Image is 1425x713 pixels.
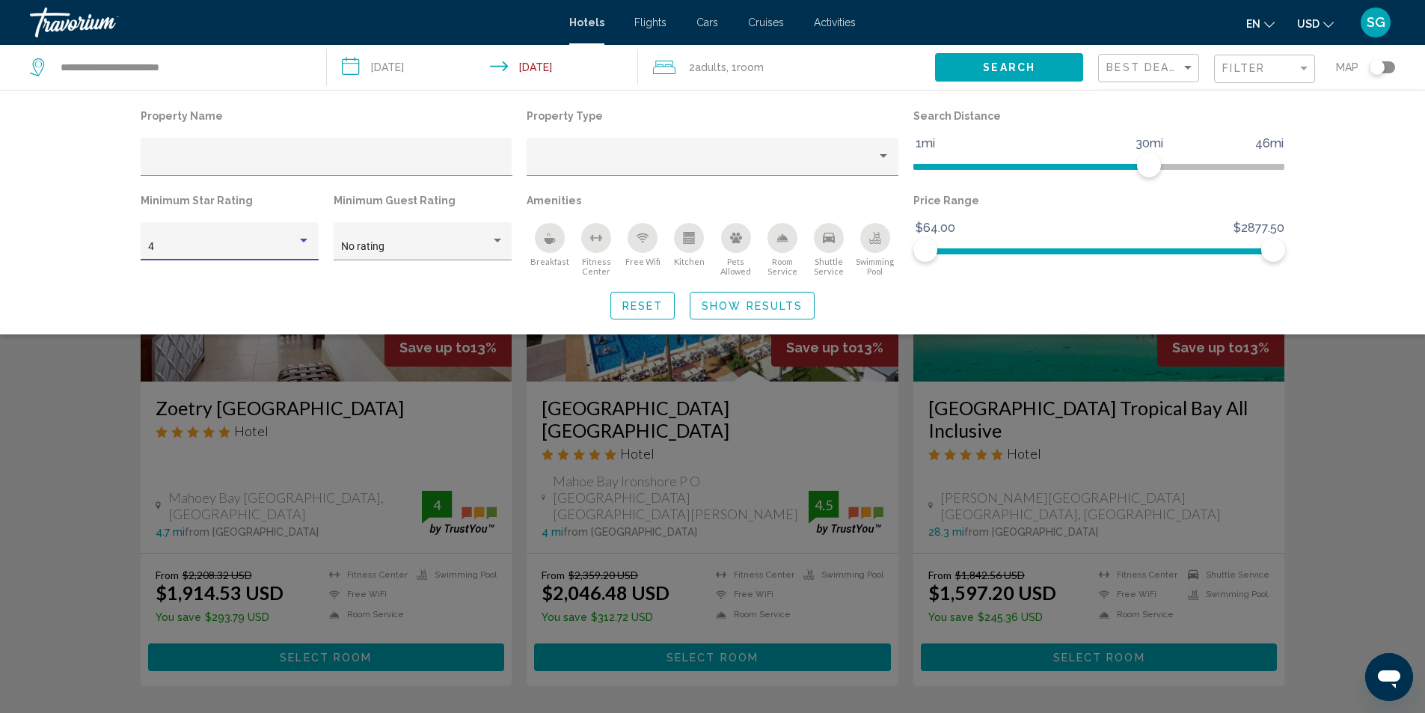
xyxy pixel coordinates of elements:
span: Swimming Pool [852,257,898,276]
span: Search [983,62,1035,74]
button: Filter [1214,54,1315,85]
span: Fitness Center [573,257,619,276]
iframe: Button to launch messaging window [1365,653,1413,701]
span: 30mi [1133,132,1165,155]
button: Kitchen [666,222,712,277]
span: Shuttle Service [806,257,852,276]
button: Reset [610,292,675,319]
mat-select: Sort by [1106,62,1195,75]
div: Hotel Filters [133,105,1293,277]
button: Show Results [690,292,815,319]
p: Minimum Guest Rating [334,190,512,211]
button: Toggle map [1358,61,1395,74]
span: Room [737,61,764,73]
p: Price Range [913,190,1285,211]
span: USD [1297,18,1320,30]
a: Flights [634,16,666,28]
a: Travorium [30,7,554,37]
span: Breakfast [530,257,569,266]
button: Breakfast [527,222,573,277]
a: Cruises [748,16,784,28]
span: Free Wifi [625,257,661,266]
span: Room Service [759,257,806,276]
p: Minimum Star Rating [141,190,319,211]
button: Room Service [759,222,806,277]
p: Property Type [527,105,898,126]
span: Show Results [702,300,803,312]
span: 46mi [1253,132,1286,155]
span: $64.00 [913,217,957,239]
span: Map [1336,57,1358,78]
button: Change language [1246,13,1275,34]
a: Activities [814,16,856,28]
a: Hotels [569,16,604,28]
mat-select: Property type [535,156,891,168]
button: Swimming Pool [852,222,898,277]
p: Amenities [527,190,898,211]
span: Adults [695,61,726,73]
span: en [1246,18,1260,30]
p: Search Distance [913,105,1285,126]
button: Travelers: 2 adults, 0 children [638,45,935,90]
span: Best Deals [1106,61,1185,73]
span: , 1 [726,57,764,78]
span: Reset [622,300,664,312]
p: Property Name [141,105,512,126]
button: Fitness Center [573,222,619,277]
a: Cars [696,16,718,28]
button: Free Wifi [619,222,666,277]
button: Change currency [1297,13,1334,34]
span: SG [1367,15,1385,30]
span: 1mi [913,132,937,155]
button: Check-in date: Jul 10, 2026 Check-out date: Jul 14, 2026 [327,45,639,90]
span: 2 [689,57,726,78]
span: Kitchen [674,257,705,266]
button: Pets Allowed [712,222,759,277]
span: 4 [148,240,154,252]
span: $2877.50 [1231,217,1287,239]
span: Pets Allowed [712,257,759,276]
button: User Menu [1356,7,1395,38]
span: No rating [341,240,384,252]
span: Filter [1222,62,1265,74]
button: Shuttle Service [806,222,852,277]
button: Search [935,53,1083,81]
